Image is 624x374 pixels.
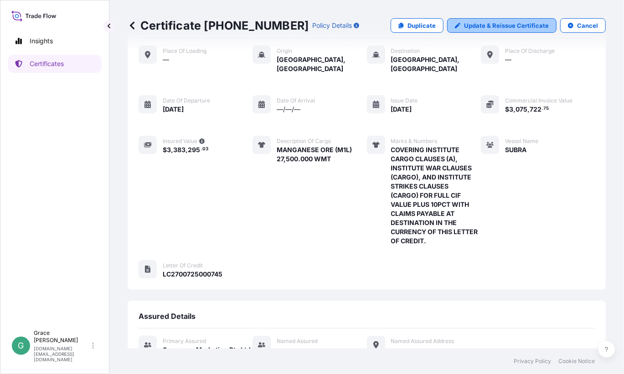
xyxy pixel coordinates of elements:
[163,97,210,104] span: Date of departure
[277,97,315,104] span: Date of arrival
[391,97,418,104] span: Issue Date
[391,47,420,55] span: Destination
[447,18,557,33] a: Update & Reissue Certificate
[505,47,555,55] span: Place of discharge
[505,106,509,113] span: $
[464,21,549,30] p: Update & Reissue Certificate
[516,106,527,113] span: 075
[513,106,516,113] span: ,
[201,148,202,151] span: .
[277,47,292,55] span: Origin
[8,32,102,50] a: Insights
[391,55,481,73] span: [GEOGRAPHIC_DATA], [GEOGRAPHIC_DATA]
[391,145,481,246] span: COVERING INSTITUTE CARGO CLAUSES (A), INSTITUTE WAR CLAUSES (CARGO), AND INSTITUTE STRIKES CLAUSE...
[277,338,318,345] span: Named Assured
[277,145,352,164] span: MANGANESE ORE (M1L) 27,500.000 WMT
[139,312,196,321] span: Assured Details
[544,107,549,110] span: 75
[171,147,173,153] span: ,
[391,338,454,345] span: Named Assured Address
[30,36,53,46] p: Insights
[163,338,206,345] span: Primary assured
[505,55,511,64] span: —
[509,106,513,113] span: 3
[163,270,222,279] span: LC2700725000745
[202,148,208,151] span: 03
[277,345,283,354] span: —
[163,55,169,64] span: —
[163,47,206,55] span: Place of Loading
[505,138,538,145] span: Vessel Name
[505,145,526,154] span: SUBRA
[391,18,444,33] a: Duplicate
[542,107,543,110] span: .
[188,147,200,153] span: 295
[8,55,102,73] a: Certificates
[391,105,412,114] span: [DATE]
[173,147,186,153] span: 383
[30,59,64,68] p: Certificates
[34,329,90,344] p: Grace [PERSON_NAME]
[163,262,203,269] span: Letter of Credit
[391,345,397,354] span: —
[530,106,541,113] span: 722
[163,345,251,354] span: Samancor Marketing Pte Ltd
[277,105,300,114] span: —/—/—
[163,147,167,153] span: $
[577,21,598,30] p: Cancel
[391,138,438,145] span: Marks & Numbers
[277,55,366,73] span: [GEOGRAPHIC_DATA], [GEOGRAPHIC_DATA]
[277,138,331,145] span: Description of cargo
[407,21,436,30] p: Duplicate
[167,147,171,153] span: 3
[558,358,595,365] a: Cookie Notice
[527,106,530,113] span: ,
[128,18,309,33] p: Certificate [PHONE_NUMBER]
[505,97,572,104] span: Commercial Invoice Value
[163,105,184,114] span: [DATE]
[18,341,24,350] span: G
[34,346,90,362] p: [DOMAIN_NAME][EMAIL_ADDRESS][DOMAIN_NAME]
[514,358,551,365] a: Privacy Policy
[163,138,197,145] span: Insured Value
[186,147,188,153] span: ,
[560,18,606,33] button: Cancel
[312,21,352,30] p: Policy Details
